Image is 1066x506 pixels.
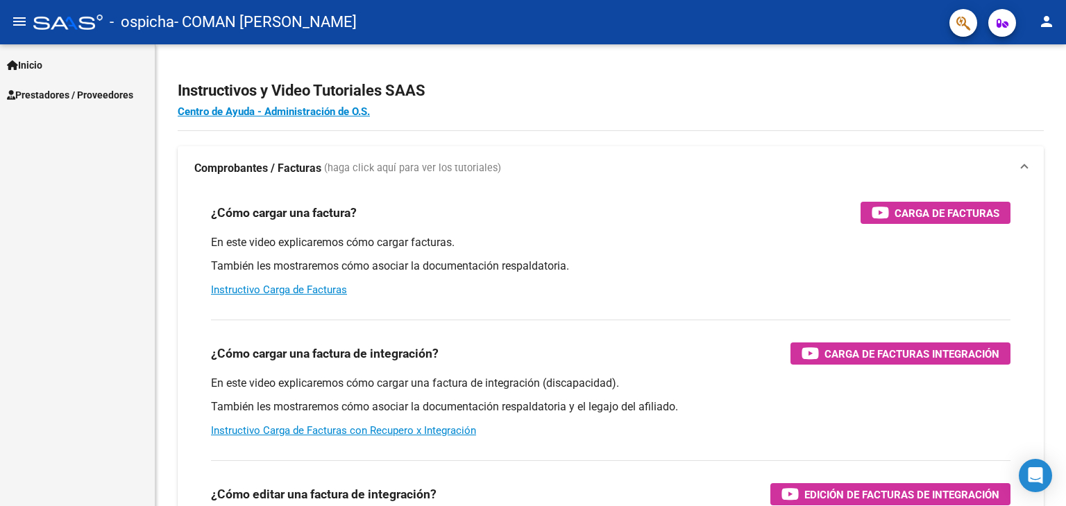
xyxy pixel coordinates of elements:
[211,235,1010,250] p: En este video explicaremos cómo cargar facturas.
[7,58,42,73] span: Inicio
[324,161,501,176] span: (haga click aquí para ver los tutoriales)
[110,7,174,37] span: - ospicha
[790,342,1010,365] button: Carga de Facturas Integración
[1038,13,1055,30] mat-icon: person
[178,78,1044,104] h2: Instructivos y Video Tutoriales SAAS
[194,161,321,176] strong: Comprobantes / Facturas
[824,345,999,363] span: Carga de Facturas Integración
[211,283,347,296] a: Instructivo Carga de Facturas
[211,344,439,363] h3: ¿Cómo cargar una factura de integración?
[11,13,28,30] mat-icon: menu
[211,259,1010,274] p: También les mostraremos cómo asociar la documentación respaldatoria.
[178,146,1044,191] mat-expansion-panel-header: Comprobantes / Facturas (haga click aquí para ver los tutoriales)
[7,87,133,103] span: Prestadores / Proveedores
[770,483,1010,505] button: Edición de Facturas de integración
[211,376,1010,391] p: En este video explicaremos cómo cargar una factura de integración (discapacidad).
[211,485,437,504] h3: ¿Cómo editar una factura de integración?
[211,424,476,437] a: Instructivo Carga de Facturas con Recupero x Integración
[211,399,1010,415] p: También les mostraremos cómo asociar la documentación respaldatoria y el legajo del afiliado.
[861,202,1010,224] button: Carga de Facturas
[174,7,357,37] span: - COMAN [PERSON_NAME]
[895,204,999,222] span: Carga de Facturas
[1019,459,1052,492] div: Open Intercom Messenger
[211,203,357,223] h3: ¿Cómo cargar una factura?
[804,486,999,503] span: Edición de Facturas de integración
[178,105,370,118] a: Centro de Ayuda - Administración de O.S.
